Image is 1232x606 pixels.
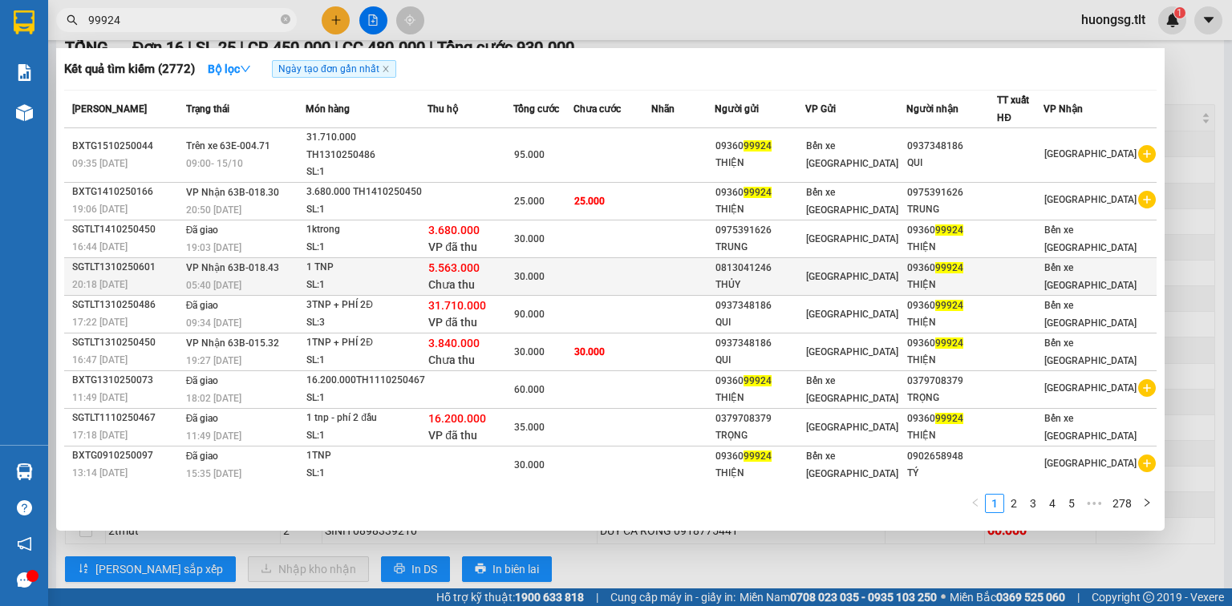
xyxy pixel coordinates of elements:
div: THIỆN [907,352,996,369]
span: 90.000 [514,309,545,320]
li: 3 [1023,494,1043,513]
div: BXTG0910250097 [72,447,181,464]
div: TRUNG [907,201,996,218]
a: 278 [1108,495,1137,512]
span: [GEOGRAPHIC_DATA] [806,346,898,358]
span: 5.563.000 [428,261,480,274]
div: QUI [907,155,996,172]
div: 09360 [907,335,996,352]
span: 11:49 [DATE] [186,430,241,442]
a: 3 [1024,495,1042,512]
span: [GEOGRAPHIC_DATA] [806,309,898,320]
div: SGTLT1310250486 [72,297,181,313]
img: solution-icon [16,64,33,81]
span: plus-circle [1138,379,1156,397]
span: TT xuất HĐ [997,95,1029,123]
div: 16.200.000TH1110250467 [306,372,427,390]
span: [GEOGRAPHIC_DATA] [1044,194,1137,205]
div: THIỆN [907,427,996,444]
div: 0975391626 [715,222,804,239]
div: SL: 1 [306,427,427,445]
span: 09:00 - 15/10 [186,158,243,169]
div: THIỆN [907,277,996,293]
button: Bộ lọcdown [195,56,264,82]
span: 99924 [935,262,963,273]
span: 99924 [935,413,963,424]
span: 19:27 [DATE] [186,355,241,366]
div: SL: 1 [306,164,427,181]
span: 30.000 [574,346,605,358]
div: 0813041246 [715,260,804,277]
div: Bến xe [GEOGRAPHIC_DATA] [9,18,392,61]
div: THIỆN [715,155,804,172]
span: VP Nhận 63B-018.30 [186,187,279,198]
span: Thu hộ [428,103,458,115]
span: left [971,498,980,507]
span: ••• [1081,494,1107,513]
div: 1ktrong [306,221,427,239]
span: VP Nhận 63B-015.32 [186,337,279,349]
span: 95.000 [514,149,545,160]
span: 3.680.000 [428,224,480,236]
span: Bến xe [GEOGRAPHIC_DATA] [806,187,898,216]
span: Chưa cước [573,103,621,115]
div: 09360 [715,138,804,155]
span: [GEOGRAPHIC_DATA] [1044,458,1137,469]
span: VP đã thu [428,429,477,442]
button: right [1137,494,1157,513]
span: 30.000 [514,459,545,471]
div: QUI [715,314,804,331]
div: THIỆN [715,201,804,218]
span: Đã giao [186,450,219,462]
span: notification [17,536,32,551]
span: right [1142,498,1152,507]
span: 60.000 [514,384,545,395]
input: Tìm tên, số ĐT hoặc mã đơn [88,11,278,29]
div: [GEOGRAPHIC_DATA] [9,97,392,139]
span: Đã giao [186,300,219,311]
li: 1 [985,494,1004,513]
span: Bến xe [GEOGRAPHIC_DATA] [1044,300,1137,329]
span: Trạng thái [186,103,229,115]
div: SGTLT1310250601 [72,259,181,276]
div: THỦY [715,277,804,293]
div: 09360 [715,448,804,465]
span: 99924 [744,375,772,386]
span: Ngày tạo đơn gần nhất [272,60,396,78]
a: 4 [1044,495,1061,512]
div: 09360 [715,184,804,201]
span: 30.000 [514,346,545,358]
div: 0379708379 [715,410,804,427]
span: Bến xe [GEOGRAPHIC_DATA] [1044,337,1137,366]
span: Đã giao [186,224,219,236]
div: 1 tnp - phí 2 đầu [306,410,427,427]
a: 2 [1005,495,1023,512]
span: [GEOGRAPHIC_DATA] [806,233,898,244]
span: 99924 [744,187,772,198]
span: 31.710.000 [428,299,486,312]
span: search [67,14,78,26]
span: 19:03 [DATE] [186,242,241,253]
span: 15:35 [DATE] [186,468,241,479]
li: Next 5 Pages [1081,494,1107,513]
button: left [966,494,985,513]
div: 0975391626 [907,184,996,201]
div: SGTLT1310250450 [72,334,181,351]
span: 25.000 [574,196,605,207]
span: 20:50 [DATE] [186,204,241,216]
div: 0902658948 [907,448,996,465]
img: warehouse-icon [16,104,33,121]
span: Chưa thu [428,353,475,366]
div: QUI [715,352,804,369]
div: SL: 1 [306,201,427,219]
span: 11:49 [DATE] [72,392,128,403]
span: Món hàng [306,103,350,115]
div: 3TNP + PHÍ 2Đ [306,297,427,314]
span: plus-circle [1138,454,1156,472]
span: close-circle [281,14,290,24]
span: VP Nhận [1044,103,1083,115]
div: 09360 [715,373,804,390]
span: [GEOGRAPHIC_DATA] [1044,382,1137,394]
div: BXTG1310250073 [72,372,181,389]
div: THIỆN [907,314,996,331]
